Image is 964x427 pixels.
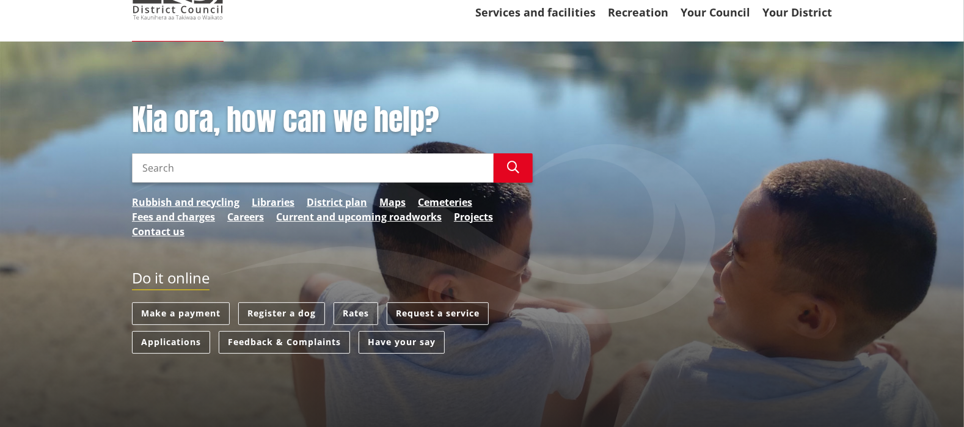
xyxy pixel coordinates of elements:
[132,210,215,224] a: Fees and charges
[219,331,350,354] a: Feedback & Complaints
[379,195,406,210] a: Maps
[608,5,668,20] a: Recreation
[132,224,184,239] a: Contact us
[238,302,325,325] a: Register a dog
[681,5,750,20] a: Your Council
[132,269,210,291] h2: Do it online
[252,195,294,210] a: Libraries
[475,5,596,20] a: Services and facilities
[454,210,493,224] a: Projects
[132,331,210,354] a: Applications
[359,331,445,354] a: Have your say
[762,5,832,20] a: Your District
[276,210,442,224] a: Current and upcoming roadworks
[307,195,367,210] a: District plan
[132,195,239,210] a: Rubbish and recycling
[418,195,472,210] a: Cemeteries
[132,103,533,138] h1: Kia ora, how can we help?
[334,302,378,325] a: Rates
[132,153,494,183] input: Search input
[132,302,230,325] a: Make a payment
[908,376,952,420] iframe: Messenger Launcher
[387,302,489,325] a: Request a service
[227,210,264,224] a: Careers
